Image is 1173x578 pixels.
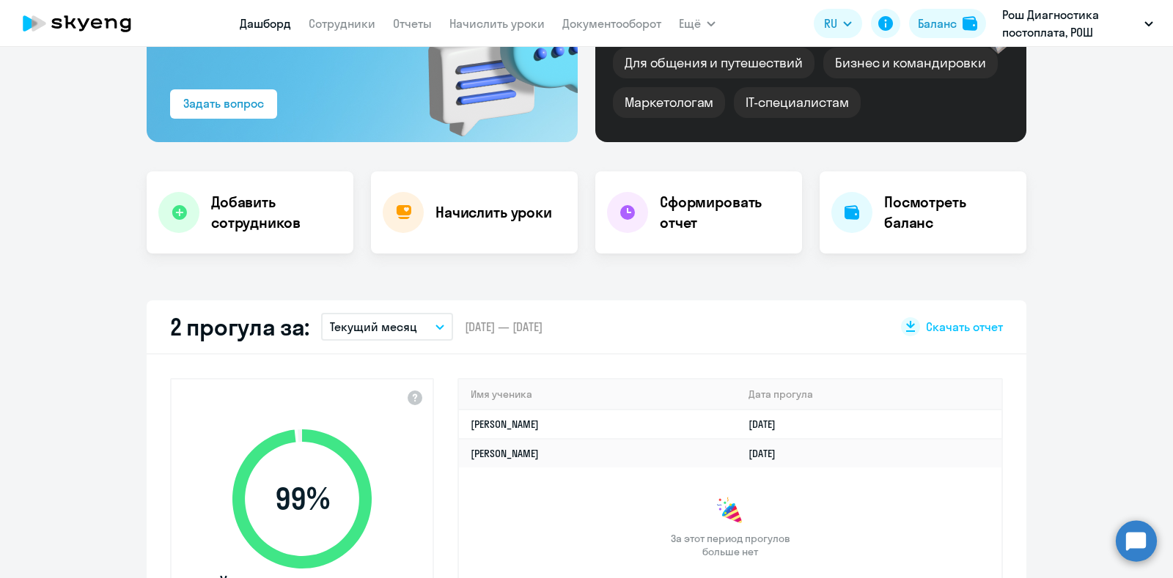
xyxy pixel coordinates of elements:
a: Дашборд [240,16,291,31]
span: За этот период прогулов больше нет [669,532,792,558]
button: Рош Диагностика постоплата, РОШ ДИАГНОСТИКА РУС, ООО [995,6,1161,41]
th: Дата прогула [737,379,1001,410]
img: congrats [716,497,745,526]
a: [DATE] [749,447,787,460]
th: Имя ученика [459,379,737,410]
div: Баланс [918,15,957,32]
h4: Сформировать отчет [660,192,790,233]
a: [PERSON_NAME] [471,447,539,460]
span: Ещё [679,15,701,32]
div: Бизнес и командировки [823,48,998,78]
button: RU [814,9,862,38]
a: Отчеты [393,16,432,31]
a: [PERSON_NAME] [471,418,539,431]
h4: Начислить уроки [435,202,552,223]
a: Сотрудники [309,16,375,31]
p: Рош Диагностика постоплата, РОШ ДИАГНОСТИКА РУС, ООО [1002,6,1139,41]
img: balance [963,16,977,31]
a: Начислить уроки [449,16,545,31]
div: Задать вопрос [183,95,264,112]
button: Ещё [679,9,716,38]
span: [DATE] — [DATE] [465,319,543,335]
span: 99 % [218,481,386,516]
button: Задать вопрос [170,89,277,119]
h4: Посмотреть баланс [884,192,1015,233]
a: [DATE] [749,418,787,431]
a: Документооборот [562,16,661,31]
div: Для общения и путешествий [613,48,815,78]
span: Скачать отчет [926,319,1003,335]
button: Текущий месяц [321,313,453,341]
div: IT-специалистам [734,87,860,118]
div: Маркетологам [613,87,725,118]
p: Текущий месяц [330,318,417,336]
h4: Добавить сотрудников [211,192,342,233]
span: RU [824,15,837,32]
button: Балансbalance [909,9,986,38]
h2: 2 прогула за: [170,312,309,341]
